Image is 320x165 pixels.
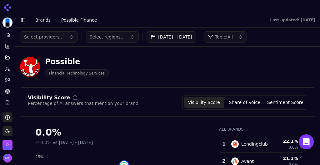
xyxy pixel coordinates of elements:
tr: 1lendingclubLendingclub22.1%0.0%Hide lendingclub data [220,136,310,153]
a: Brands [35,18,51,23]
div: Percentage of AI answers that mention your brand [28,100,138,106]
span: Select providers... [24,34,64,40]
img: avant [231,157,239,165]
nav: breadcrumb [35,17,257,23]
button: Open user button [3,154,12,162]
span: Financial Technology Services [45,69,109,77]
button: Sentiment Score [265,97,306,108]
div: Visibility Score [28,95,70,100]
span: 0.0% [40,139,52,146]
div: Possible [45,57,109,67]
span: 0.0% [289,145,298,150]
div: 2 [222,157,225,165]
img: Perrill [2,140,12,150]
span: Select regions... [90,34,125,40]
div: Avant [241,158,254,164]
img: Possible [20,57,40,77]
div: All Brands [219,127,302,132]
div: 1 [222,140,225,148]
button: Share of Voice [224,97,265,108]
img: lendingclub [231,140,239,148]
div: 21.3 % [276,155,298,162]
div: Open Intercom Messenger [299,134,314,149]
button: Current brand: Possible Finance [2,18,12,28]
button: Open organization switcher [2,140,12,150]
img: Possible Finance [2,18,12,28]
img: Nate Tower [3,154,12,162]
tspan: 25% [35,155,44,159]
button: [DATE] - [DATE] [147,31,196,43]
div: 22.1 % [276,138,298,144]
div: 0.0% [35,127,207,138]
div: Lendingclub [241,141,268,147]
div: Last updated: [DATE] [270,18,315,23]
button: Visibility Score [184,97,224,108]
span: Possible Finance [61,17,97,23]
span: vs [DATE] - [DATE] [53,139,93,146]
span: Topic: All [215,34,233,40]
